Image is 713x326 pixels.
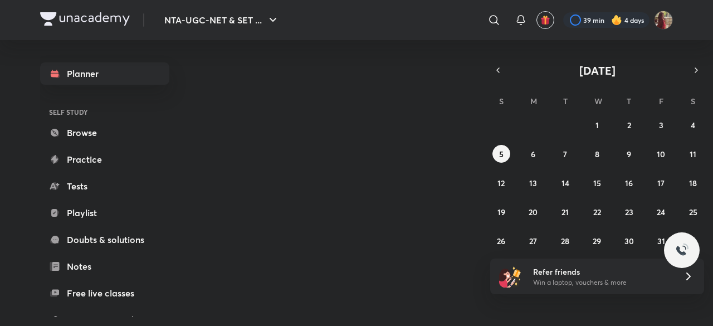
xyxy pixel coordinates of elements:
a: Planner [40,62,169,85]
abbr: October 7, 2025 [563,149,567,159]
button: October 7, 2025 [556,145,574,163]
abbr: October 1, 2025 [595,120,599,130]
button: October 1, 2025 [588,116,606,134]
button: October 2, 2025 [620,116,638,134]
abbr: October 30, 2025 [624,236,634,246]
abbr: Friday [659,96,663,106]
button: October 27, 2025 [524,232,542,250]
abbr: October 26, 2025 [497,236,505,246]
abbr: October 23, 2025 [625,207,633,217]
abbr: October 2, 2025 [627,120,631,130]
abbr: October 27, 2025 [529,236,537,246]
abbr: October 3, 2025 [659,120,663,130]
button: October 10, 2025 [652,145,670,163]
button: October 14, 2025 [556,174,574,192]
a: Doubts & solutions [40,228,169,251]
button: October 17, 2025 [652,174,670,192]
a: Playlist [40,202,169,224]
button: October 30, 2025 [620,232,638,250]
button: NTA-UGC-NET & SET ... [158,9,286,31]
abbr: October 4, 2025 [691,120,695,130]
abbr: Wednesday [594,96,602,106]
button: October 25, 2025 [684,203,702,221]
button: October 20, 2025 [524,203,542,221]
a: Browse [40,121,169,144]
abbr: October 28, 2025 [561,236,569,246]
button: October 13, 2025 [524,174,542,192]
abbr: October 5, 2025 [499,149,504,159]
button: [DATE] [506,62,688,78]
button: October 26, 2025 [492,232,510,250]
abbr: October 15, 2025 [593,178,601,188]
button: October 29, 2025 [588,232,606,250]
button: October 15, 2025 [588,174,606,192]
abbr: October 10, 2025 [657,149,665,159]
abbr: Tuesday [563,96,568,106]
abbr: Monday [530,96,537,106]
span: [DATE] [579,63,616,78]
button: October 6, 2025 [524,145,542,163]
button: October 9, 2025 [620,145,638,163]
a: Notes [40,255,169,278]
abbr: October 6, 2025 [531,149,535,159]
button: October 28, 2025 [556,232,574,250]
button: October 16, 2025 [620,174,638,192]
img: avatar [540,15,550,25]
img: streak [611,14,622,26]
abbr: October 22, 2025 [593,207,601,217]
abbr: October 17, 2025 [657,178,665,188]
abbr: October 9, 2025 [627,149,631,159]
button: October 31, 2025 [652,232,670,250]
button: October 22, 2025 [588,203,606,221]
abbr: October 29, 2025 [593,236,601,246]
abbr: October 16, 2025 [625,178,633,188]
abbr: October 21, 2025 [561,207,569,217]
abbr: October 19, 2025 [497,207,505,217]
a: Tests [40,175,169,197]
img: Srishti Sharma [654,11,673,30]
abbr: October 25, 2025 [689,207,697,217]
button: October 24, 2025 [652,203,670,221]
abbr: October 8, 2025 [595,149,599,159]
button: October 3, 2025 [652,116,670,134]
a: Free live classes [40,282,169,304]
img: Company Logo [40,12,130,26]
button: October 8, 2025 [588,145,606,163]
a: Company Logo [40,12,130,28]
abbr: October 18, 2025 [689,178,697,188]
abbr: October 24, 2025 [657,207,665,217]
button: October 23, 2025 [620,203,638,221]
h6: SELF STUDY [40,103,169,121]
abbr: Thursday [627,96,631,106]
button: avatar [536,11,554,29]
button: October 5, 2025 [492,145,510,163]
button: October 21, 2025 [556,203,574,221]
abbr: October 31, 2025 [657,236,665,246]
abbr: Saturday [691,96,695,106]
a: Practice [40,148,169,171]
button: October 12, 2025 [492,174,510,192]
abbr: Sunday [499,96,504,106]
p: Win a laptop, vouchers & more [533,278,670,288]
h6: Refer friends [533,266,670,278]
img: referral [499,265,521,288]
img: ttu [675,244,688,257]
abbr: October 12, 2025 [497,178,505,188]
abbr: October 14, 2025 [561,178,569,188]
abbr: October 20, 2025 [529,207,538,217]
button: October 4, 2025 [684,116,702,134]
abbr: October 11, 2025 [690,149,696,159]
button: October 11, 2025 [684,145,702,163]
abbr: October 13, 2025 [529,178,537,188]
button: October 19, 2025 [492,203,510,221]
button: October 18, 2025 [684,174,702,192]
